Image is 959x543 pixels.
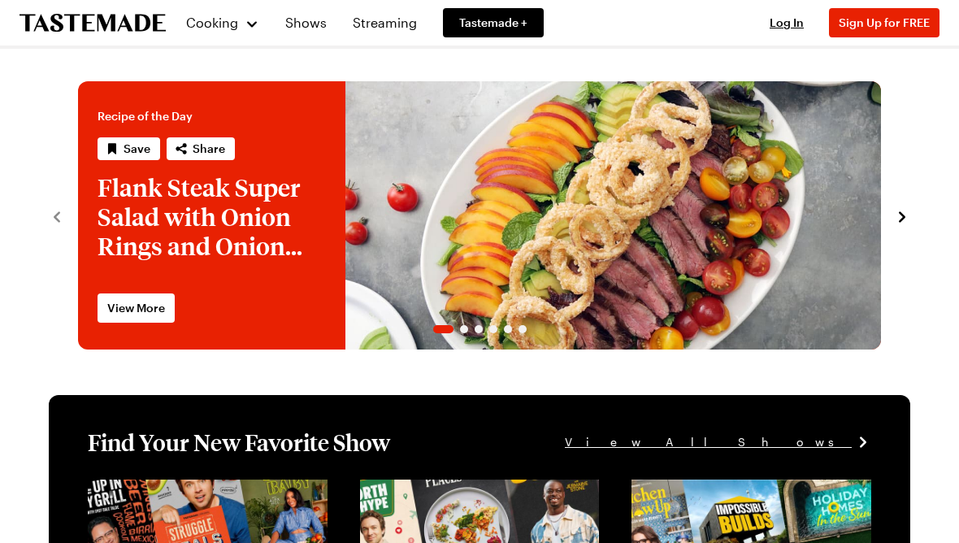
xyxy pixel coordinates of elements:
span: Sign Up for FREE [839,15,930,29]
span: Go to slide 2 [460,325,468,333]
span: Share [193,141,225,157]
a: View All Shows [565,433,871,451]
a: View full content for [object Object] [631,481,853,497]
button: Share [167,137,235,160]
div: 1 / 6 [78,81,881,350]
span: Go to slide 1 [433,325,453,333]
a: View full content for [object Object] [88,481,310,497]
span: View More [107,300,165,316]
span: Go to slide 5 [504,325,512,333]
h1: Find Your New Favorite Show [88,428,390,457]
span: Tastemade + [459,15,527,31]
span: Save [124,141,150,157]
span: Go to slide 3 [475,325,483,333]
button: navigate to next item [894,206,910,225]
a: To Tastemade Home Page [20,14,166,33]
button: Log In [754,15,819,31]
a: View full content for [object Object] [360,481,582,497]
span: View All Shows [565,433,852,451]
button: Sign Up for FREE [829,8,939,37]
a: View More [98,293,175,323]
button: navigate to previous item [49,206,65,225]
span: Go to slide 6 [519,325,527,333]
a: Tastemade + [443,8,544,37]
span: Log In [770,15,804,29]
button: Cooking [185,3,259,42]
button: Save recipe [98,137,160,160]
span: Go to slide 4 [489,325,497,333]
span: Cooking [186,15,238,30]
